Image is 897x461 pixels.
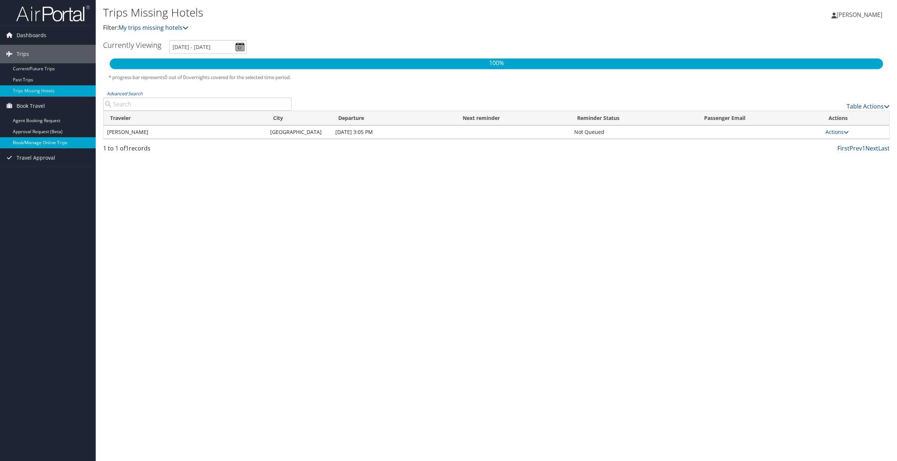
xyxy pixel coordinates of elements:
h3: Currently Viewing [103,40,161,50]
span: 1 [126,144,129,152]
h1: Trips Missing Hotels [103,5,628,20]
input: Advanced Search [103,97,292,111]
a: [PERSON_NAME] [831,4,890,26]
a: Advanced Search [107,91,142,97]
span: Dashboards [17,26,46,45]
a: Prev [850,144,862,152]
a: My trips missing hotels [119,24,188,32]
th: Actions [822,111,889,125]
td: [PERSON_NAME] [103,125,266,139]
th: Traveler: activate to sort column ascending [103,111,266,125]
span: Travel Approval [17,149,55,167]
span: [PERSON_NAME] [837,11,882,19]
th: Passenger Email: activate to sort column ascending [698,111,822,125]
h5: * progress bar represents overnights covered for the selected time period. [109,74,884,81]
span: Book Travel [17,97,45,115]
a: Last [878,144,890,152]
th: City: activate to sort column ascending [266,111,332,125]
td: [DATE] 3:05 PM [332,125,456,139]
td: [GEOGRAPHIC_DATA] [266,125,332,139]
th: Reminder Status [571,111,698,125]
a: Next [865,144,878,152]
a: Actions [826,128,849,135]
th: Departure: activate to sort column descending [332,111,456,125]
a: First [837,144,850,152]
p: Filter: [103,23,628,33]
a: 1 [862,144,865,152]
input: [DATE] - [DATE] [169,40,247,54]
th: Next reminder [456,111,571,125]
div: 1 to 1 of records [103,144,292,156]
span: Trips [17,45,29,63]
p: 100% [110,58,883,68]
img: airportal-logo.png [16,5,90,22]
span: 0 out of 0 [165,74,186,81]
a: Table Actions [847,102,890,110]
td: Not Queued [571,125,698,139]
